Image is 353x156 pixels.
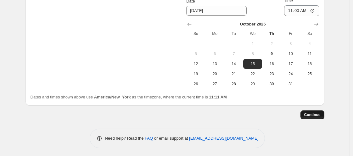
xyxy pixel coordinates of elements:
button: Sunday October 5 2025 [186,49,205,59]
button: Saturday October 11 2025 [300,49,319,59]
button: Saturday October 25 2025 [300,69,319,79]
th: Monday [205,29,224,39]
button: Monday October 20 2025 [205,69,224,79]
button: Tuesday October 21 2025 [224,69,243,79]
button: Sunday October 26 2025 [186,79,205,89]
span: 5 [189,51,203,56]
span: 25 [303,71,317,76]
span: Need help? Read the [105,136,145,141]
button: Show previous month, September 2025 [185,20,194,29]
span: Mo [208,31,222,36]
th: Sunday [186,29,205,39]
span: 16 [265,61,278,66]
button: Thursday October 16 2025 [262,59,281,69]
span: Fr [284,31,298,36]
button: Monday October 6 2025 [205,49,224,59]
button: Wednesday October 15 2025 [243,59,262,69]
button: Friday October 24 2025 [281,69,300,79]
button: Wednesday October 29 2025 [243,79,262,89]
button: Thursday October 30 2025 [262,79,281,89]
span: 17 [284,61,298,66]
button: Tuesday October 14 2025 [224,59,243,69]
span: 23 [265,71,278,76]
span: Continue [304,112,321,117]
span: Su [189,31,203,36]
span: 15 [246,61,260,66]
span: We [246,31,260,36]
span: 11 [303,51,317,56]
th: Thursday [262,29,281,39]
button: Wednesday October 22 2025 [243,69,262,79]
button: Friday October 10 2025 [281,49,300,59]
button: Friday October 17 2025 [281,59,300,69]
th: Wednesday [243,29,262,39]
button: Today Thursday October 9 2025 [262,49,281,59]
th: Tuesday [224,29,243,39]
span: 20 [208,71,222,76]
a: FAQ [145,136,153,141]
button: Sunday October 12 2025 [186,59,205,69]
th: Friday [281,29,300,39]
span: 9 [265,51,278,56]
span: 10 [284,51,298,56]
th: Saturday [300,29,319,39]
span: 14 [227,61,241,66]
span: 1 [246,41,260,46]
button: Saturday October 18 2025 [300,59,319,69]
b: America/New_York [94,95,131,99]
button: Tuesday October 28 2025 [224,79,243,89]
button: Thursday October 23 2025 [262,69,281,79]
span: 2 [265,41,278,46]
span: 22 [246,71,260,76]
button: Tuesday October 7 2025 [224,49,243,59]
button: Show next month, November 2025 [312,20,321,29]
span: 31 [284,81,298,86]
b: 11:11 AM [209,95,227,99]
span: 7 [227,51,241,56]
span: 27 [208,81,222,86]
button: Monday October 27 2025 [205,79,224,89]
button: Saturday October 4 2025 [300,39,319,49]
a: [EMAIL_ADDRESS][DOMAIN_NAME] [189,136,258,141]
span: 18 [303,61,317,66]
span: Th [265,31,278,36]
button: Monday October 13 2025 [205,59,224,69]
span: 30 [265,81,278,86]
span: 29 [246,81,260,86]
button: Friday October 31 2025 [281,79,300,89]
span: or email support at [153,136,189,141]
span: Sa [303,31,317,36]
span: Tu [227,31,241,36]
span: 21 [227,71,241,76]
span: 3 [284,41,298,46]
input: 10/9/2025 [186,6,247,16]
button: Sunday October 19 2025 [186,69,205,79]
span: Dates and times shown above use as the timezone, where the current time is [31,95,227,99]
button: Thursday October 2 2025 [262,39,281,49]
span: 8 [246,51,260,56]
span: 19 [189,71,203,76]
span: 26 [189,81,203,86]
button: Wednesday October 1 2025 [243,39,262,49]
button: Wednesday October 8 2025 [243,49,262,59]
span: 12 [189,61,203,66]
button: Friday October 3 2025 [281,39,300,49]
input: 12:00 [284,5,319,16]
span: 24 [284,71,298,76]
button: Continue [300,110,324,119]
span: 6 [208,51,222,56]
span: 13 [208,61,222,66]
span: 4 [303,41,317,46]
span: 28 [227,81,241,86]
